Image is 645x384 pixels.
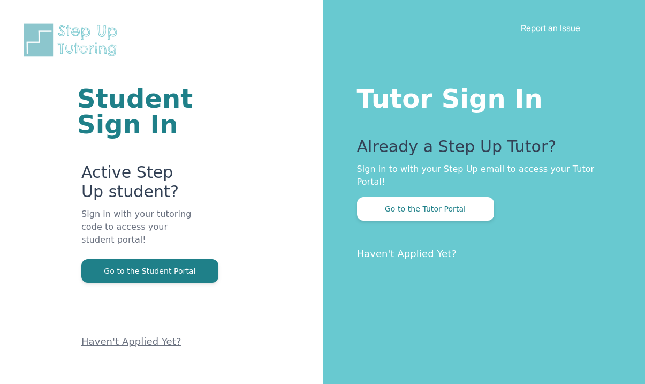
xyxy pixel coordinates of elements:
[357,81,603,111] h1: Tutor Sign In
[81,336,181,347] a: Haven't Applied Yet?
[357,137,603,163] p: Already a Step Up Tutor?
[21,21,124,58] img: Step Up Tutoring horizontal logo
[357,163,603,189] p: Sign in to with your Step Up email to access your Tutor Portal!
[81,163,194,208] p: Active Step Up student?
[357,197,494,221] button: Go to the Tutor Portal
[81,208,194,259] p: Sign in with your tutoring code to access your student portal!
[81,266,218,276] a: Go to the Student Portal
[77,86,194,137] h1: Student Sign In
[81,259,218,283] button: Go to the Student Portal
[357,248,457,259] a: Haven't Applied Yet?
[357,204,494,214] a: Go to the Tutor Portal
[521,22,580,33] a: Report an Issue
